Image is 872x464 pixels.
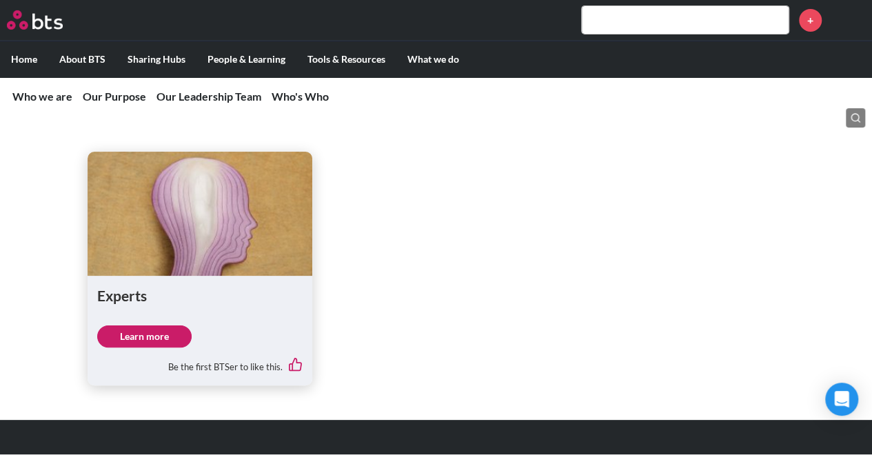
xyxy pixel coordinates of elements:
[12,90,72,103] a: Who we are
[825,383,858,416] div: Open Intercom Messenger
[48,41,116,77] label: About BTS
[116,41,196,77] label: Sharing Hubs
[156,90,261,103] a: Our Leadership Team
[272,90,329,103] a: Who's Who
[97,347,303,376] div: Be the first BTSer to like this.
[396,41,470,77] label: What we do
[7,10,88,30] a: Go home
[196,41,296,77] label: People & Learning
[799,9,822,32] a: +
[83,90,146,103] a: Our Purpose
[97,285,303,305] h1: Experts
[7,10,63,30] img: BTS Logo
[832,3,865,37] img: Itxiar Gurza
[97,325,192,347] a: Learn more
[832,3,865,37] a: Profile
[296,41,396,77] label: Tools & Resources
